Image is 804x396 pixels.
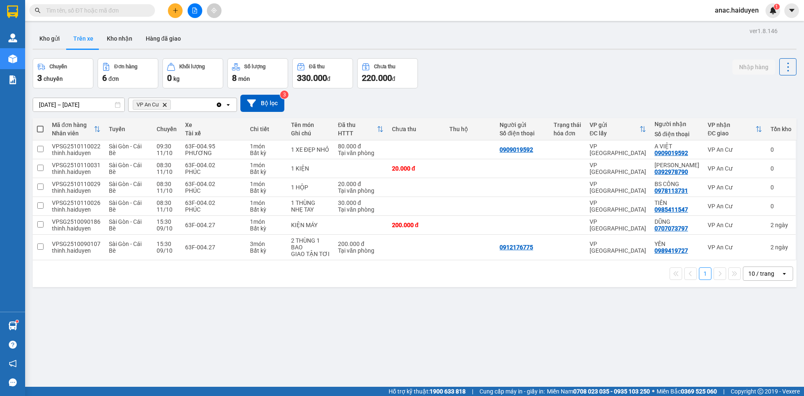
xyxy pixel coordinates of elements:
div: 1 THÙNG [291,199,330,206]
div: Số điện thoại [500,130,545,137]
div: VPSG2510110029 [52,181,100,187]
div: 1 KIỆN [291,165,330,172]
div: thinh.haiduyen [52,206,100,213]
span: aim [211,8,217,13]
span: question-circle [9,341,17,349]
div: NHẸ TAY [291,206,330,213]
div: 09/10 [157,225,177,232]
div: 1 món [250,181,283,187]
div: 08:30 [157,199,177,206]
div: 08:30 [157,181,177,187]
span: Sài Gòn - Cái Bè [109,181,142,194]
div: VPSG2510110031 [52,162,100,168]
div: 2 [770,244,791,251]
div: 0909019592 [655,150,688,156]
svg: Clear all [216,101,222,108]
img: solution-icon [8,75,17,84]
span: Sài Gòn - Cái Bè [109,199,142,213]
div: ĐC giao [708,130,755,137]
img: icon-new-feature [769,7,777,14]
div: Bất kỳ [250,187,283,194]
div: ĐC lấy [590,130,639,137]
span: copyright [758,388,763,394]
div: VP gửi [590,122,639,128]
div: Mã đơn hàng [52,122,94,128]
div: 1 món [250,218,283,225]
span: Sài Gòn - Cái Bè [109,241,142,254]
div: VPSG2510110022 [52,143,100,150]
div: 08:30 [157,162,177,168]
div: VP [GEOGRAPHIC_DATA] [590,181,646,194]
div: VP An Cư [708,146,762,153]
div: 11/10 [157,187,177,194]
span: món [238,75,250,82]
div: 3 món [250,241,283,247]
div: VP An Cư [708,222,762,228]
div: 63F-004.02 [185,162,242,168]
div: HTTT [338,130,377,137]
div: 0 [770,184,791,191]
span: 8 [232,73,237,83]
span: ngày [775,222,788,228]
button: aim [207,3,222,18]
div: Bất kỳ [250,168,283,175]
div: Chuyến [157,126,177,132]
sup: 3 [280,91,289,99]
button: Khối lượng0kg [162,58,223,88]
div: DŨNG [655,218,699,225]
span: search [35,8,41,13]
div: Đã thu [338,122,377,128]
div: VPSG2510090107 [52,241,100,247]
div: 11/10 [157,206,177,213]
div: Chi tiết [250,126,283,132]
span: plus [173,8,178,13]
sup: 1 [16,320,18,323]
div: thinh.haiduyen [52,225,100,232]
div: PHÚC [185,206,242,213]
div: BS CÔNG [655,181,699,187]
span: message [9,378,17,386]
div: 0912176775 [500,244,533,251]
div: TIÊN [655,199,699,206]
div: 0392978790 [655,168,688,175]
div: ver 1.8.146 [750,26,778,36]
div: THÚY DUY [655,162,699,168]
th: Toggle SortBy [703,118,766,140]
div: Xe [185,122,242,128]
div: 0909019592 [500,146,533,153]
span: Sài Gòn - Cái Bè [109,162,142,175]
div: Số điện thoại [655,131,699,137]
button: Đã thu330.000đ [292,58,353,88]
div: VP An Cư [708,184,762,191]
strong: 1900 633 818 [430,388,466,395]
div: 2 [770,222,791,228]
div: Tại văn phòng [338,150,384,156]
div: 15:30 [157,218,177,225]
svg: open [781,270,788,277]
button: Trên xe [67,28,100,49]
span: | [472,387,473,396]
div: VP [GEOGRAPHIC_DATA] [590,241,646,254]
span: caret-down [788,7,796,14]
img: warehouse-icon [8,34,17,42]
div: Đã thu [309,64,325,70]
div: VPSG2510110026 [52,199,100,206]
div: KIỆN MÁY [291,222,330,228]
div: VP nhận [708,122,755,128]
span: đ [327,75,330,82]
span: Hỗ trợ kỹ thuật: [389,387,466,396]
div: VP An Cư [708,203,762,210]
div: thinh.haiduyen [52,187,100,194]
div: VP [GEOGRAPHIC_DATA] [590,199,646,213]
div: GIAO TẬN TƠI [291,251,330,257]
div: 0989419727 [655,247,688,254]
div: VP [GEOGRAPHIC_DATA] [590,162,646,175]
span: anac.haiduyen [708,5,765,16]
span: 3 [37,73,42,83]
button: Nhập hàng [732,60,775,75]
span: ngày [775,244,788,251]
div: 1 HỘP [291,184,330,191]
div: PHÚC [185,187,242,194]
div: VP An Cư [708,165,762,172]
div: 10 / trang [748,269,774,278]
